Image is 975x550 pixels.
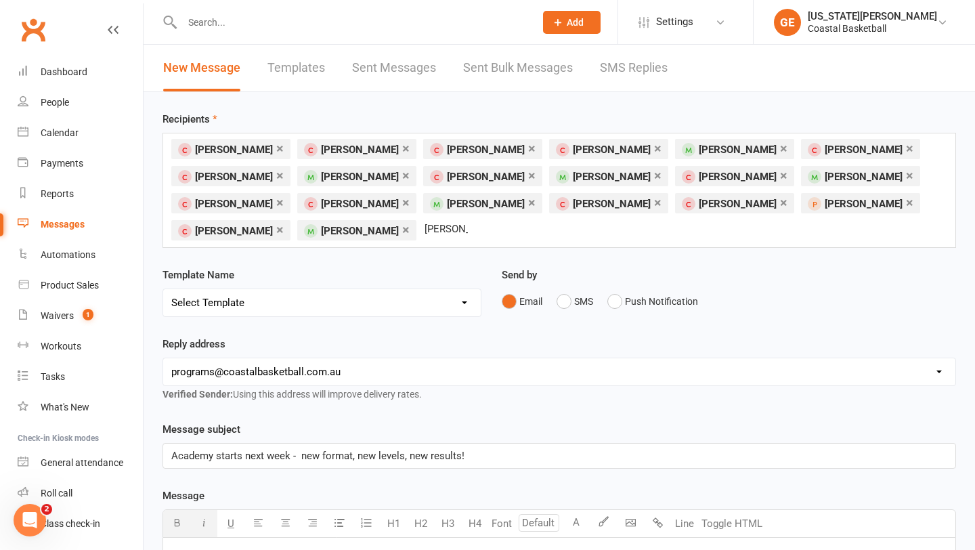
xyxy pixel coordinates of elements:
span: Add [567,17,584,28]
div: Waivers [41,310,74,321]
input: Default [519,514,559,532]
div: People [41,97,69,108]
span: [PERSON_NAME] [699,144,777,156]
div: Reports [41,188,74,199]
a: Messages [18,209,143,240]
span: [PERSON_NAME] [699,198,777,210]
a: × [654,137,662,159]
a: × [402,137,410,159]
span: [PERSON_NAME] [573,171,651,183]
button: H2 [407,510,434,537]
div: [US_STATE][PERSON_NAME] [808,10,937,22]
a: × [276,219,284,240]
span: [PERSON_NAME] [321,225,399,237]
div: Payments [41,158,83,169]
span: [PERSON_NAME] [195,144,273,156]
a: Reports [18,179,143,209]
span: [PERSON_NAME] [447,198,525,210]
strong: Verified Sender: [162,389,233,400]
a: Tasks [18,362,143,392]
button: H4 [461,510,488,537]
a: Class kiosk mode [18,509,143,539]
span: Using this address will improve delivery rates. [162,389,422,400]
button: Email [502,289,542,314]
a: Templates [267,45,325,91]
span: [PERSON_NAME] [321,171,399,183]
div: GE [774,9,801,36]
a: Dashboard [18,57,143,87]
a: × [276,165,284,186]
a: × [276,192,284,213]
button: SMS [557,289,593,314]
a: General attendance kiosk mode [18,448,143,478]
a: × [780,192,787,213]
a: Workouts [18,331,143,362]
a: What's New [18,392,143,423]
label: Message [162,488,204,504]
button: Font [488,510,515,537]
a: × [402,192,410,213]
button: Line [671,510,698,537]
button: Add [543,11,601,34]
span: [PERSON_NAME] [195,225,273,237]
label: Template Name [162,267,234,283]
a: Roll call [18,478,143,509]
a: × [528,137,536,159]
a: Clubworx [16,13,50,47]
button: U [217,510,244,537]
div: Dashboard [41,66,87,77]
button: A [563,510,590,537]
iframe: Intercom live chat [14,504,46,536]
a: × [654,165,662,186]
span: 1 [83,309,93,320]
div: Messages [41,219,85,230]
label: Reply address [162,336,225,352]
span: [PERSON_NAME] [573,198,651,210]
span: U [227,517,234,530]
label: Send by [502,267,537,283]
div: Class check-in [41,518,100,529]
a: × [402,165,410,186]
span: [PERSON_NAME] [195,171,273,183]
div: Roll call [41,488,72,499]
button: H1 [380,510,407,537]
span: [PERSON_NAME] [447,144,525,156]
a: × [780,137,787,159]
button: H3 [434,510,461,537]
input: Search... [178,13,525,32]
span: Settings [656,7,693,37]
a: People [18,87,143,118]
a: SMS Replies [600,45,668,91]
a: Waivers 1 [18,301,143,331]
a: Calendar [18,118,143,148]
span: [PERSON_NAME] [195,198,273,210]
div: Coastal Basketball [808,22,937,35]
a: × [402,219,410,240]
div: Automations [41,249,95,260]
a: × [528,165,536,186]
div: General attendance [41,457,123,468]
div: Calendar [41,127,79,138]
label: Recipients [162,111,217,127]
a: × [906,137,913,159]
a: × [276,137,284,159]
a: Automations [18,240,143,270]
a: Product Sales [18,270,143,301]
span: [PERSON_NAME] [321,198,399,210]
a: × [906,165,913,186]
div: What's New [41,402,89,412]
a: Sent Bulk Messages [463,45,573,91]
span: [PERSON_NAME] [825,144,903,156]
a: × [906,192,913,213]
span: [PERSON_NAME] [825,198,903,210]
a: Sent Messages [352,45,436,91]
a: Payments [18,148,143,179]
span: Academy starts next week - new format, new levels, new results! [171,450,464,462]
span: [PERSON_NAME] [699,171,777,183]
span: 2 [41,504,52,515]
a: × [654,192,662,213]
a: × [528,192,536,213]
span: [PERSON_NAME] [447,171,525,183]
input: Search Prospects, Members and Reports [423,220,469,238]
span: [PERSON_NAME] [825,171,903,183]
